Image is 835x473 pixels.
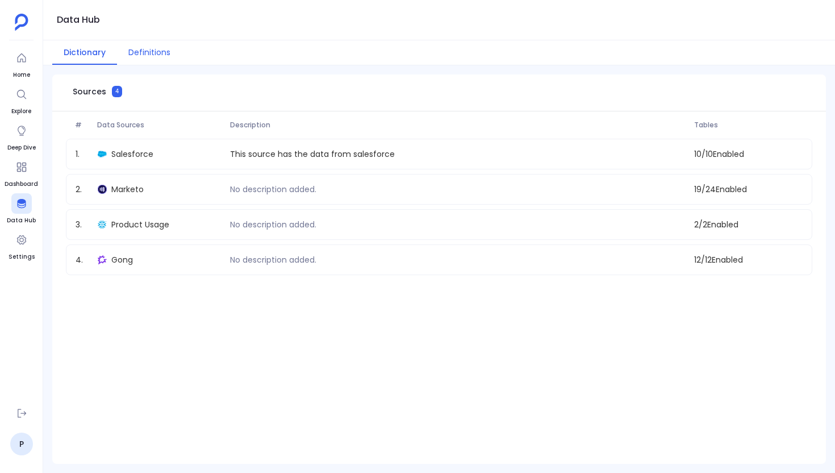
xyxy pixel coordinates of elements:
h1: Data Hub [57,12,100,28]
span: 4 [112,86,122,97]
button: Definitions [117,40,182,65]
a: Settings [9,230,35,262]
span: 1 . [71,148,93,160]
a: Dashboard [5,157,38,189]
p: No description added. [226,254,321,265]
span: Data Sources [93,121,226,130]
span: Home [11,70,32,80]
span: Gong [111,254,133,265]
span: Marketo [111,184,144,195]
p: No description added. [226,184,321,195]
span: Salesforce [111,148,153,160]
span: Sources [73,86,106,97]
span: Explore [11,107,32,116]
span: Deep Dive [7,143,36,152]
span: 19 / 24 Enabled [690,184,807,195]
button: Dictionary [52,40,117,65]
img: petavue logo [15,14,28,31]
span: Tables [690,121,808,130]
p: This source has the data from salesforce [226,148,399,160]
span: Settings [9,252,35,262]
a: Home [11,48,32,80]
a: Explore [11,84,32,116]
span: 2 / 2 Enabled [690,219,807,230]
span: # [70,121,93,130]
span: 3 . [71,219,93,230]
span: Product Usage [111,219,169,230]
span: 12 / 12 Enabled [690,254,807,265]
span: Description [226,121,690,130]
span: Dashboard [5,180,38,189]
a: Data Hub [7,193,36,225]
a: Deep Dive [7,121,36,152]
span: 10 / 10 Enabled [690,148,807,160]
a: P [10,433,33,455]
span: 4 . [71,254,93,265]
p: No description added. [226,219,321,230]
span: 2 . [71,184,93,195]
span: Data Hub [7,216,36,225]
